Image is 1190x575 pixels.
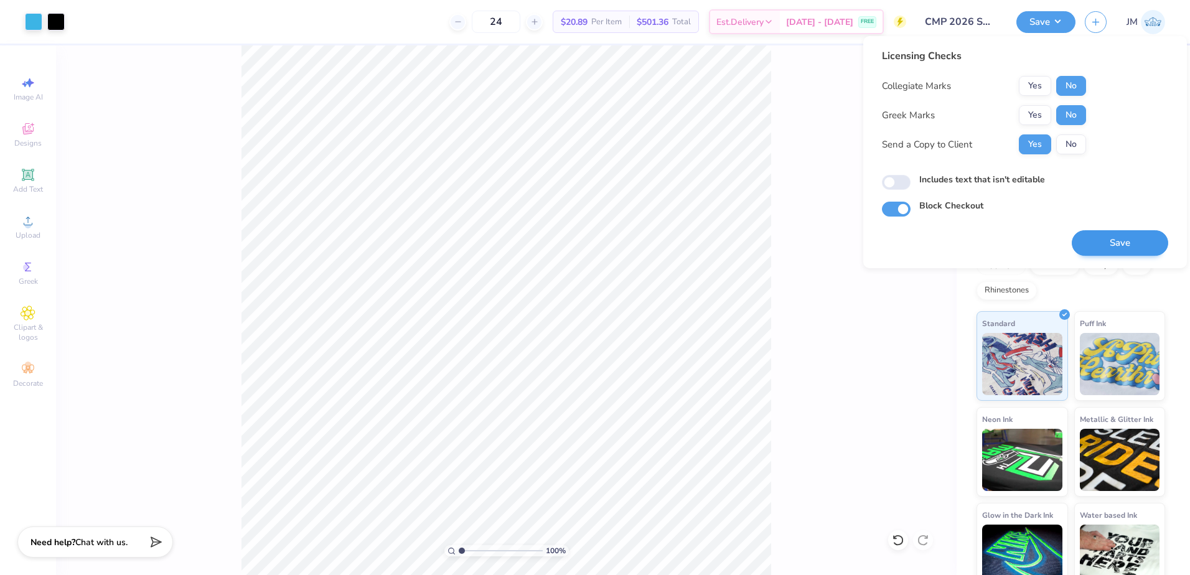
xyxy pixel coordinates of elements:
[1127,10,1165,34] a: JM
[1080,317,1106,330] span: Puff Ink
[982,333,1062,395] img: Standard
[13,184,43,194] span: Add Text
[1056,76,1086,96] button: No
[16,230,40,240] span: Upload
[882,49,1086,63] div: Licensing Checks
[786,16,853,29] span: [DATE] - [DATE]
[561,16,588,29] span: $20.89
[546,545,566,556] span: 100 %
[1016,11,1075,33] button: Save
[13,378,43,388] span: Decorate
[6,322,50,342] span: Clipart & logos
[637,16,668,29] span: $501.36
[982,317,1015,330] span: Standard
[982,413,1013,426] span: Neon Ink
[982,429,1062,491] img: Neon Ink
[472,11,520,33] input: – –
[916,9,1007,34] input: Untitled Design
[14,138,42,148] span: Designs
[1019,76,1051,96] button: Yes
[1080,429,1160,491] img: Metallic & Glitter Ink
[1080,508,1137,521] span: Water based Ink
[882,79,951,93] div: Collegiate Marks
[1141,10,1165,34] img: Joshua Malaki
[716,16,764,29] span: Est. Delivery
[919,173,1045,186] label: Includes text that isn't editable
[1056,134,1086,154] button: No
[1080,413,1153,426] span: Metallic & Glitter Ink
[14,92,43,102] span: Image AI
[672,16,691,29] span: Total
[19,276,38,286] span: Greek
[1127,15,1138,29] span: JM
[982,508,1053,521] span: Glow in the Dark Ink
[861,17,874,26] span: FREE
[919,199,983,212] label: Block Checkout
[1080,333,1160,395] img: Puff Ink
[977,281,1037,300] div: Rhinestones
[1019,105,1051,125] button: Yes
[591,16,622,29] span: Per Item
[1056,105,1086,125] button: No
[1072,230,1168,256] button: Save
[30,536,75,548] strong: Need help?
[75,536,128,548] span: Chat with us.
[882,138,972,152] div: Send a Copy to Client
[1019,134,1051,154] button: Yes
[882,108,935,123] div: Greek Marks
